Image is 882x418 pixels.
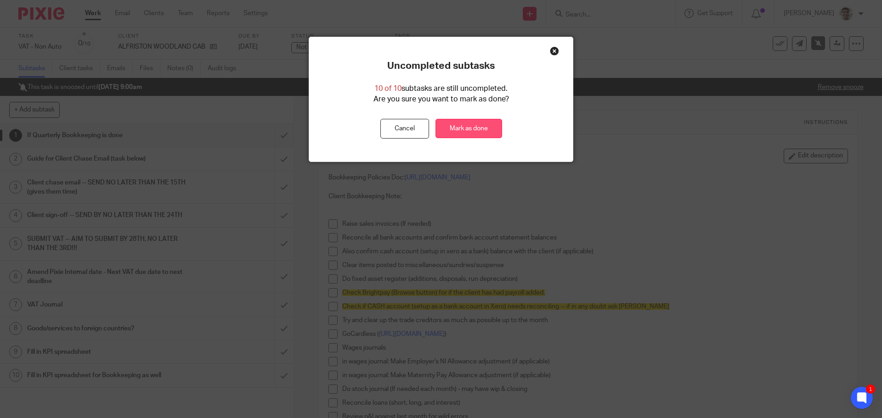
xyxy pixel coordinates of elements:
[387,60,495,72] p: Uncompleted subtasks
[373,94,509,105] p: Are you sure you want to mark as done?
[550,46,559,56] div: Close this dialog window
[374,84,508,94] p: subtasks are still uncompleted.
[380,119,429,139] button: Cancel
[435,119,502,139] a: Mark as done
[374,85,401,92] span: 10 of 10
[866,385,875,394] div: 1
